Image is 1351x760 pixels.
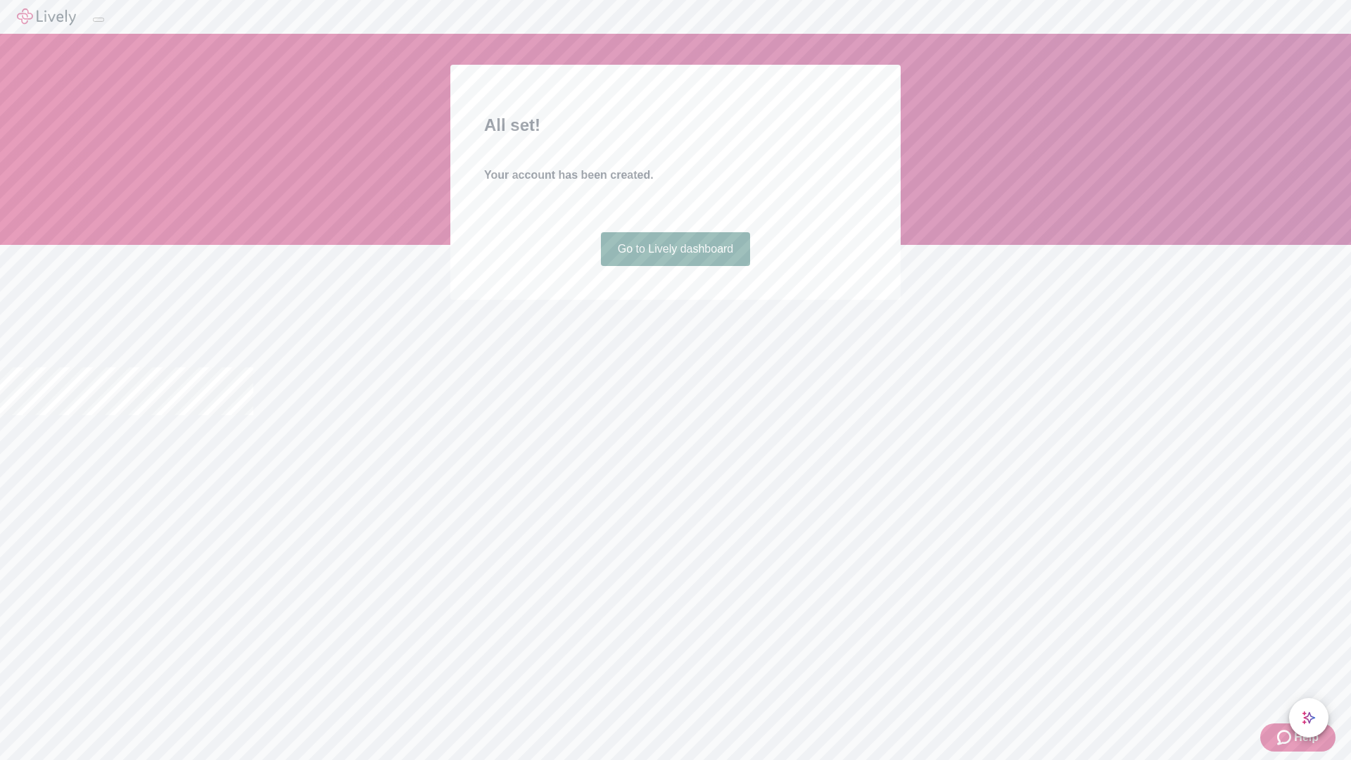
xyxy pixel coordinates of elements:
[484,167,867,184] h4: Your account has been created.
[17,8,76,25] img: Lively
[1260,723,1336,752] button: Zendesk support iconHelp
[1289,698,1328,737] button: chat
[1294,729,1319,746] span: Help
[93,18,104,22] button: Log out
[484,113,867,138] h2: All set!
[1277,729,1294,746] svg: Zendesk support icon
[601,232,751,266] a: Go to Lively dashboard
[1302,711,1316,725] svg: Lively AI Assistant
